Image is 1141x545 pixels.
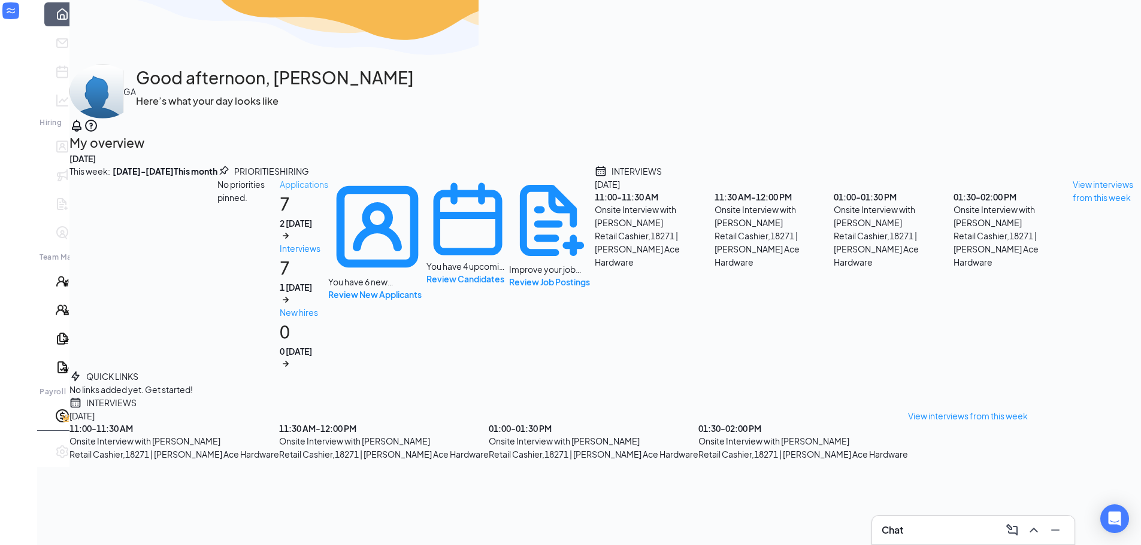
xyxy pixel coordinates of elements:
div: New hires [280,306,328,319]
div: No links added yet. Get started! [69,383,193,396]
div: Retail Cashier , 18271 | [PERSON_NAME] Ace Hardware [69,447,279,461]
h3: Chat [882,523,903,537]
button: Review Candidates [426,272,504,285]
div: Open Intercom Messenger [1100,504,1129,533]
a: New hires00 [DATE]ArrowRight [280,306,328,370]
div: You have 6 new applicants [328,178,426,301]
svg: WorkstreamLogo [5,5,17,17]
svg: Minimize [1048,523,1063,537]
div: [DATE] [69,153,1141,165]
div: Onsite Interview with [PERSON_NAME] [698,434,908,447]
svg: ChevronUp [1027,523,1041,537]
h1: 0 [280,319,328,370]
a: DocumentAddImprove your job posting visibilityReview Job PostingsPin [509,178,595,370]
div: INTERVIEWS [612,165,662,178]
b: [DATE] - [DATE] [113,165,174,178]
button: Minimize [1046,520,1065,540]
div: Onsite Interview with [PERSON_NAME] [69,434,279,447]
b: This month [174,165,217,178]
h1: 7 [280,255,328,306]
div: 11:30 AM - 12:00 PM [715,191,834,203]
svg: ArrowRight [280,358,292,370]
div: 0 [DATE] [280,345,328,357]
div: 11:00 - 11:30 AM [595,191,715,203]
div: View interviews from this week [908,409,1028,422]
div: Retail Cashier , 18271 | [PERSON_NAME] Ace Hardware [698,447,908,461]
div: 11:30 AM - 12:00 PM [279,422,489,434]
div: Retail Cashier , 18271 | [PERSON_NAME] Ace Hardware [715,229,834,269]
div: Applications [280,178,328,191]
div: INTERVIEWS [86,396,137,409]
svg: ComposeMessage [1005,523,1019,537]
div: Onsite Interview with [PERSON_NAME] [279,434,489,447]
button: Review Job Postings [509,275,590,288]
svg: Expand [13,22,25,34]
svg: Notifications [69,118,84,133]
a: Interviews71 [DATE]ArrowRight [280,242,328,306]
svg: Analysis [55,93,69,108]
div: Retail Cashier , 18271 | [PERSON_NAME] Ace Hardware [279,447,489,461]
div: No priorities pinned. [217,178,280,204]
div: 1 [DATE] [280,281,328,293]
button: ComposeMessage [1003,520,1022,540]
svg: UserEntity [328,178,426,276]
div: 01:00 - 01:30 PM [834,191,954,203]
a: View interviews from this week [908,409,1028,461]
div: Onsite Interview with [PERSON_NAME] [715,203,834,229]
svg: Calendar [595,165,607,177]
div: HIRING [280,165,309,178]
div: Retail Cashier , 18271 | [PERSON_NAME] Ace Hardware [954,229,1073,269]
div: GA [123,85,136,98]
div: Onsite Interview with [PERSON_NAME] [954,203,1073,229]
svg: DocumentAdd [509,178,595,263]
div: Interviews [280,242,328,255]
div: You have 6 new applicants [328,276,426,288]
h3: Here’s what your day looks like [136,93,414,109]
h1: Good afternoon, [PERSON_NAME] [136,65,414,91]
div: You have 4 upcoming interviews [426,178,509,285]
img: Tyson Goodnight [69,65,123,118]
a: View interviews from this week [1073,178,1141,269]
div: QUICK LINKS [86,370,138,383]
div: PRIORITIES [234,165,280,178]
div: View interviews from this week [1073,178,1141,204]
div: Improve your job posting visibility [509,263,595,275]
div: 01:00 - 01:30 PM [489,422,698,434]
div: Improve your job posting visibility [509,178,595,288]
div: You have 4 upcoming interviews [426,260,509,272]
div: Hiring [40,117,82,127]
h1: 7 [280,191,328,242]
div: 11:00 - 11:30 AM [69,422,279,434]
svg: ArrowRight [280,294,292,306]
div: This week : [69,165,174,178]
a: Applications72 [DATE]ArrowRight [280,178,328,242]
div: 2 [DATE] [280,217,328,229]
div: Payroll [40,386,82,397]
svg: Calendar [69,397,81,409]
div: Onsite Interview with [PERSON_NAME] [489,434,698,447]
svg: CalendarNew [426,178,509,260]
div: Retail Cashier , 18271 | [PERSON_NAME] Ace Hardware [489,447,698,461]
div: Onsite Interview with [PERSON_NAME] [834,203,954,229]
a: UserEntityYou have 6 new applicantsReview New ApplicantsPin [328,178,426,370]
button: Review New Applicants [328,288,422,301]
svg: ArrowRight [280,230,292,242]
h2: My overview [69,133,1141,153]
svg: Pin [217,165,229,177]
div: Onsite Interview with [PERSON_NAME] [595,203,715,229]
div: 01:30 - 02:00 PM [954,191,1073,203]
svg: Settings [55,444,69,459]
div: Team Management [40,252,82,262]
a: CalendarNewYou have 4 upcoming interviewsReview CandidatesPin [426,178,509,370]
div: [DATE] [69,409,908,422]
svg: QuestionInfo [84,118,98,133]
div: [DATE] [595,178,1073,191]
svg: Bolt [69,370,81,382]
div: 01:30 - 02:00 PM [698,422,908,434]
button: ChevronUp [1024,520,1043,540]
div: Retail Cashier , 18271 | [PERSON_NAME] Ace Hardware [595,229,715,269]
div: Retail Cashier , 18271 | [PERSON_NAME] Ace Hardware [834,229,954,269]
